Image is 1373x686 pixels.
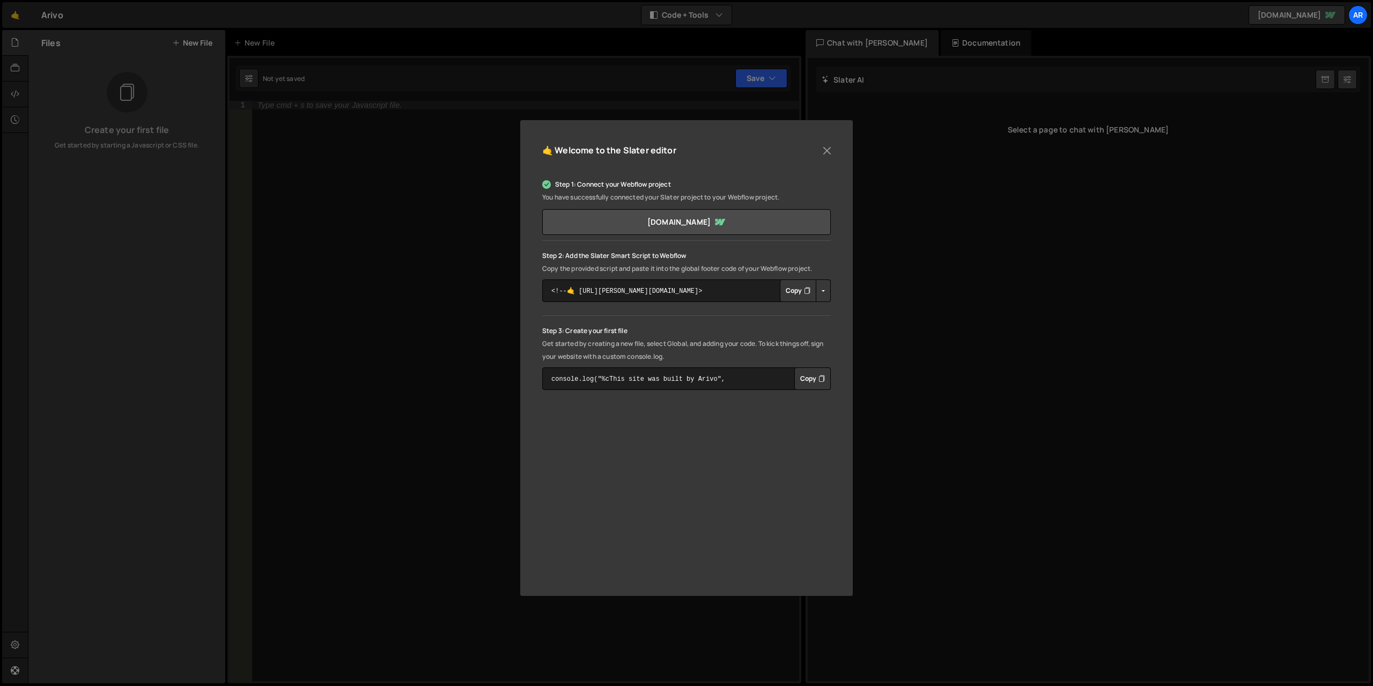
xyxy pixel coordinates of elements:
[542,249,831,262] p: Step 2: Add the Slater Smart Script to Webflow
[794,367,831,390] div: Button group with nested dropdown
[542,279,831,302] textarea: <!--🤙 [URL][PERSON_NAME][DOMAIN_NAME]> <script>document.addEventListener("DOMContentLoaded", func...
[819,143,835,159] button: Close
[542,414,831,577] iframe: YouTube video player
[794,367,831,390] button: Copy
[542,324,831,337] p: Step 3: Create your first file
[542,178,831,191] p: Step 1: Connect your Webflow project
[542,262,831,275] p: Copy the provided script and paste it into the global footer code of your Webflow project.
[780,279,831,302] div: Button group with nested dropdown
[1348,5,1368,25] a: Ar
[542,367,831,390] textarea: console.log("%cThis site was built by Arivo", "background:blue;color:#fff;padding: 8px;");
[542,337,831,363] p: Get started by creating a new file, select Global, and adding your code. To kick things off, sign...
[542,142,676,159] h5: 🤙 Welcome to the Slater editor
[780,279,816,302] button: Copy
[542,209,831,235] a: [DOMAIN_NAME]
[542,191,831,204] p: You have successfully connected your Slater project to your Webflow project.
